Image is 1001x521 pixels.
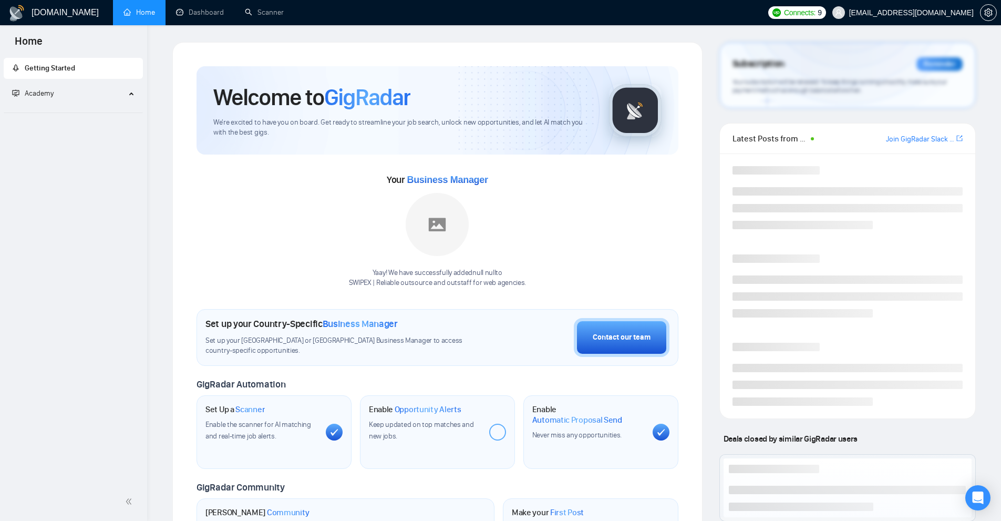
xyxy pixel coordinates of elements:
h1: Enable [532,404,644,425]
span: Home [6,34,51,56]
span: Deals closed by similar GigRadar users [719,430,862,448]
span: Subscription [732,55,785,73]
span: user [835,9,842,16]
span: double-left [125,496,136,507]
span: rocket [12,64,19,71]
h1: Make your [512,507,584,518]
p: SWIPEX | Reliable outsource and outstaff for web agencies . [349,278,527,288]
span: First Post [550,507,584,518]
span: Automatic Proposal Send [532,415,622,425]
span: Enable the scanner for AI matching and real-time job alerts. [205,420,311,441]
a: Join GigRadar Slack Community [886,134,954,145]
h1: Enable [369,404,461,415]
span: Set up your [GEOGRAPHIC_DATA] or [GEOGRAPHIC_DATA] Business Manager to access country-specific op... [205,336,484,356]
img: upwork-logo.png [772,8,781,17]
li: Getting Started [4,58,143,79]
button: setting [980,4,997,21]
img: placeholder.png [406,193,469,256]
button: Contact our team [574,318,669,357]
span: export [956,134,963,142]
h1: Welcome to [213,83,410,111]
span: GigRadar [324,83,410,111]
span: 9 [818,7,822,18]
span: Connects: [784,7,816,18]
div: Open Intercom Messenger [965,485,990,510]
a: searchScanner [245,8,284,17]
span: Opportunity Alerts [395,404,461,415]
a: export [956,134,963,144]
span: Business Manager [407,175,488,185]
span: Academy [25,89,54,98]
span: fund-projection-screen [12,89,19,97]
a: setting [980,8,997,17]
div: Reminder [916,57,963,71]
span: We're excited to have you on board. Get ready to streamline your job search, unlock new opportuni... [213,118,592,138]
span: Never miss any opportunities. [532,431,622,440]
div: Contact our team [593,332,651,343]
span: Scanner [235,404,265,415]
span: Academy [12,89,54,98]
span: Latest Posts from the GigRadar Community [732,132,808,145]
a: homeHome [123,8,155,17]
span: Your [387,174,488,186]
span: GigRadar Automation [197,379,285,390]
h1: Set up your Country-Specific [205,318,398,330]
span: Keep updated on top matches and new jobs. [369,420,474,441]
img: logo [8,5,25,22]
span: GigRadar Community [197,482,285,493]
span: Business Manager [323,318,398,330]
h1: [PERSON_NAME] [205,507,309,518]
span: Your subscription will be renewed. To keep things running smoothly, make sure your payment method... [732,78,947,95]
img: gigradar-logo.png [609,84,662,137]
span: Community [267,507,309,518]
a: dashboardDashboard [176,8,224,17]
div: Yaay! We have successfully added null null to [349,268,527,288]
h1: Set Up a [205,404,265,415]
li: Academy Homepage [4,108,143,115]
span: Getting Started [25,64,75,73]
